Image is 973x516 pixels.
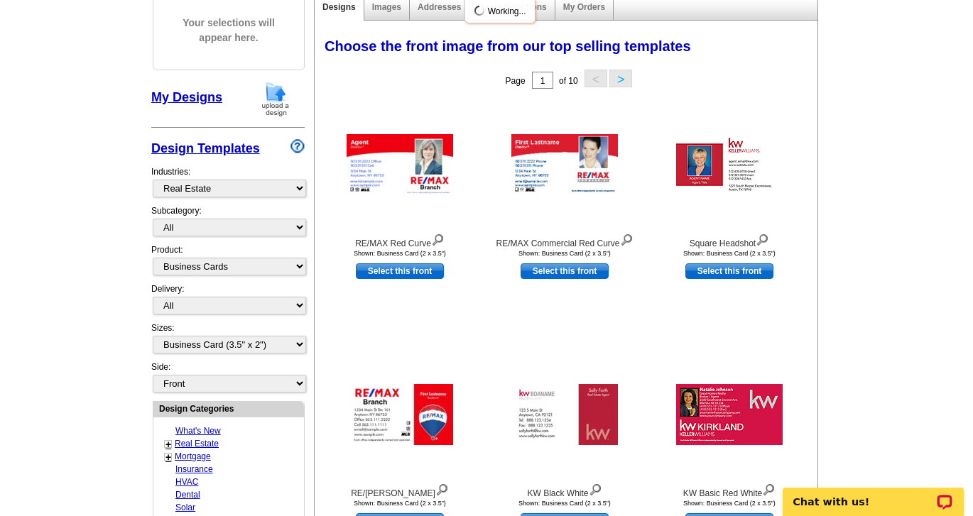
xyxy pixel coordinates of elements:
[175,503,195,512] a: Solar
[151,282,305,322] div: Delivery:
[175,477,198,487] a: HVAC
[477,2,546,12] a: Route Selections
[165,439,171,450] a: +
[418,2,461,12] a: Addresses
[609,70,632,87] button: >
[435,481,449,496] img: view design details
[151,141,260,155] a: Design Templates
[521,263,609,279] a: use this design
[151,322,305,361] div: Sizes:
[165,451,171,463] a: +
[685,263,773,279] a: use this design
[676,134,783,195] img: Square Headshot
[356,263,444,279] a: use this design
[372,2,401,12] a: Images
[175,464,213,474] a: Insurance
[322,481,478,500] div: RE/[PERSON_NAME]
[651,481,808,500] div: KW Basic Red White
[175,490,200,500] a: Dental
[151,90,222,104] a: My Designs
[506,76,526,86] span: Page
[651,500,808,507] div: Shown: Business Card (2 x 3.5")
[164,1,293,60] span: Your selections will appear here.
[347,384,453,445] img: RE/MAX Black White
[651,231,808,250] div: Square Headshot
[620,231,634,246] img: view design details
[486,481,643,500] div: KW Black White
[153,402,304,415] div: Design Categories
[756,231,769,246] img: view design details
[322,250,478,257] div: Shown: Business Card (2 x 3.5")
[151,158,305,204] div: Industries:
[175,426,221,436] a: What's New
[585,70,607,87] button: <
[175,451,211,461] a: Mortgage
[290,139,305,153] img: design-wizard-help-icon.png
[486,250,643,257] div: Shown: Business Card (2 x 3.5")
[651,250,808,257] div: Shown: Business Card (2 x 3.5")
[151,243,305,282] div: Product:
[589,481,602,496] img: view design details
[762,481,776,496] img: view design details
[773,471,973,516] iframe: LiveChat chat widget
[322,2,356,12] a: Designs
[257,81,294,117] img: upload-design
[486,231,643,250] div: RE/MAX Commercial Red Curve
[559,76,578,86] span: of 10
[474,5,485,16] img: loading...
[151,204,305,243] div: Subcategory:
[322,231,478,250] div: RE/MAX Red Curve
[563,2,605,12] a: My Orders
[486,500,643,507] div: Shown: Business Card (2 x 3.5")
[347,134,453,195] img: RE/MAX Red Curve
[511,134,618,195] img: RE/MAX Commercial Red Curve
[511,384,618,445] img: KW Black White
[325,38,691,54] span: Choose the front image from our top selling templates
[322,500,478,507] div: Shown: Business Card (2 x 3.5")
[151,361,305,394] div: Side:
[431,231,445,246] img: view design details
[676,384,783,445] img: KW Basic Red White
[175,439,219,449] a: Real Estate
